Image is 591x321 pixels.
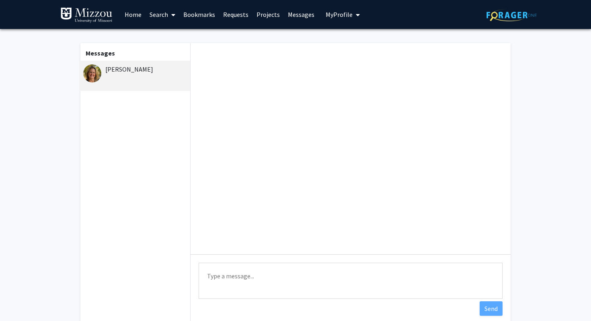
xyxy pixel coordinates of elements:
a: Search [146,0,179,29]
textarea: Message [199,263,503,299]
iframe: Chat [6,285,34,315]
span: My Profile [326,10,353,19]
img: Carrie Ellis-Kalton [83,64,101,82]
img: University of Missouri Logo [60,7,113,23]
button: Send [480,301,503,316]
a: Home [121,0,146,29]
img: ForagerOne Logo [486,9,537,21]
a: Projects [252,0,284,29]
b: Messages [86,49,115,57]
a: Requests [219,0,252,29]
a: Messages [284,0,318,29]
a: Bookmarks [179,0,219,29]
div: [PERSON_NAME] [83,64,188,74]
